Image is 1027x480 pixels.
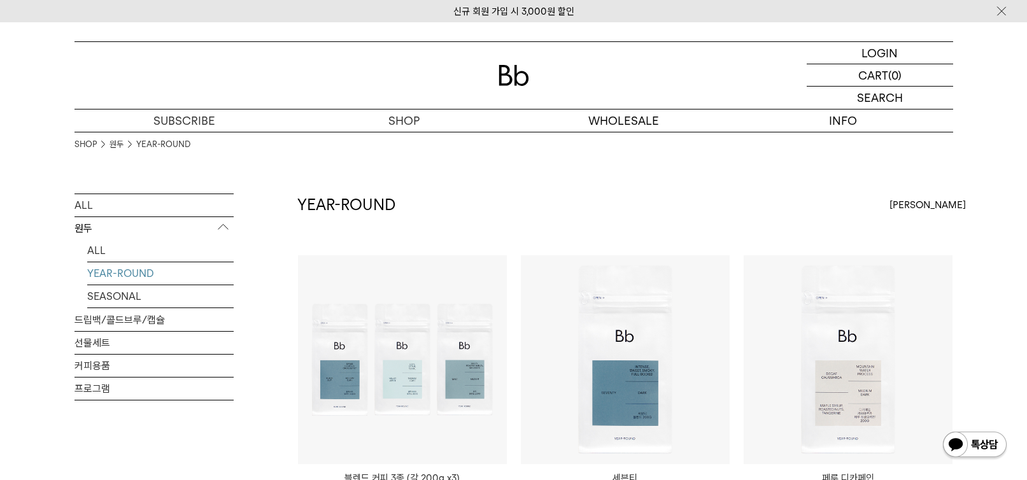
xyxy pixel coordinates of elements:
img: 블렌드 커피 3종 (각 200g x3) [298,255,507,464]
a: 커피용품 [74,355,234,377]
a: SHOP [294,109,514,132]
a: LOGIN [807,42,953,64]
img: 로고 [499,65,529,86]
a: ALL [87,239,234,262]
p: CART [858,64,888,86]
img: 페루 디카페인 [744,255,953,464]
a: SUBSCRIBE [74,109,294,132]
a: 드립백/콜드브루/캡슐 [74,309,234,331]
p: LOGIN [861,42,898,64]
a: YEAR-ROUND [87,262,234,285]
p: SEARCH [857,87,903,109]
a: CART (0) [807,64,953,87]
a: YEAR-ROUND [136,138,190,151]
p: WHOLESALE [514,109,733,132]
a: ALL [74,194,234,216]
a: SEASONAL [87,285,234,307]
span: [PERSON_NAME] [889,197,966,213]
a: 선물세트 [74,332,234,354]
p: INFO [733,109,953,132]
h2: YEAR-ROUND [297,194,395,216]
img: 세븐티 [521,255,730,464]
a: 신규 회원 가입 시 3,000원 할인 [453,6,574,17]
a: SHOP [74,138,97,151]
p: (0) [888,64,902,86]
p: 원두 [74,217,234,240]
a: 프로그램 [74,378,234,400]
a: 원두 [110,138,124,151]
img: 카카오톡 채널 1:1 채팅 버튼 [942,430,1008,461]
